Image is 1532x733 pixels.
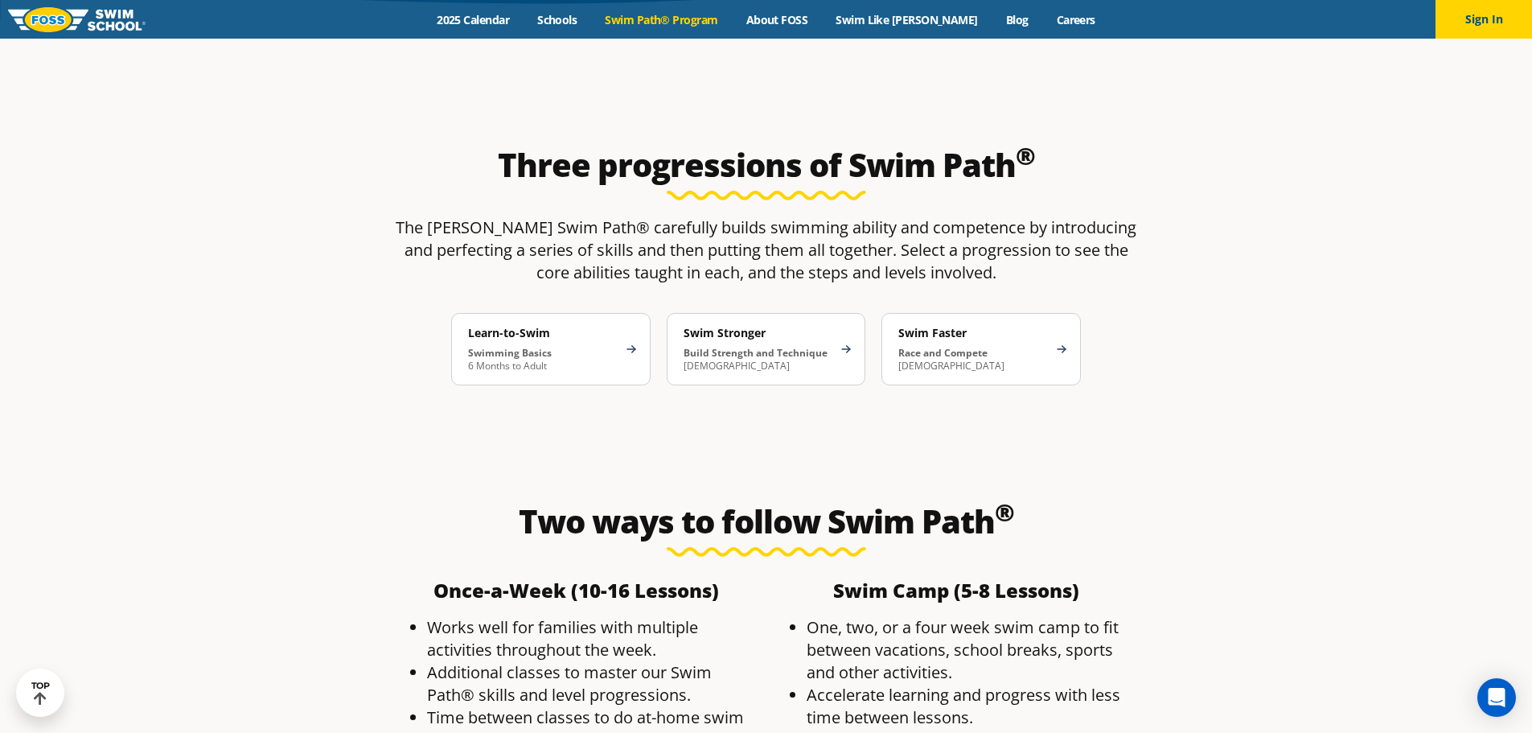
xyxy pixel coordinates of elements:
h4: ​ [395,581,758,600]
strong: Race and Compete [898,346,988,360]
h4: Learn-to-Swim [468,326,618,340]
a: About FOSS [732,12,822,27]
p: [DEMOGRAPHIC_DATA] [684,347,833,373]
h4: Swim Faster [898,326,1048,340]
img: FOSS Swim School Logo [8,7,146,32]
h2: Two ways to follow Swim Path [387,502,1146,541]
a: Swim Path® Program [591,12,732,27]
h2: Three progressions of Swim Path [387,146,1146,184]
a: Blog [992,12,1042,27]
b: Swim Camp (5-8 Lessons) [833,577,1079,603]
a: 2025 Calendar [423,12,524,27]
li: One, two, or a four week swim camp to fit between vacations, school breaks, sports and other acti... [807,616,1138,684]
div: Open Intercom Messenger [1477,678,1516,717]
sup: ® [995,496,1014,529]
strong: Build Strength and Technique [684,346,828,360]
h4: Swim Stronger [684,326,833,340]
li: Works well for families with multiple activities throughout the week. [427,616,758,661]
div: TOP [31,681,50,706]
p: The [PERSON_NAME] Swim Path® carefully builds swimming ability and competence by introducing and ... [387,216,1146,284]
sup: ® [1016,139,1035,172]
li: Additional classes to master our Swim Path® skills and level progressions. [427,661,758,706]
a: Schools [524,12,591,27]
b: Once-a-Week (10-16 Lessons) [433,577,719,603]
p: [DEMOGRAPHIC_DATA] [898,347,1048,373]
p: 6 Months to Adult [468,347,618,373]
li: Accelerate learning and progress with less time between lessons. [807,684,1138,729]
strong: Swimming Basics [468,346,552,360]
a: Swim Like [PERSON_NAME] [822,12,992,27]
a: Careers [1042,12,1109,27]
